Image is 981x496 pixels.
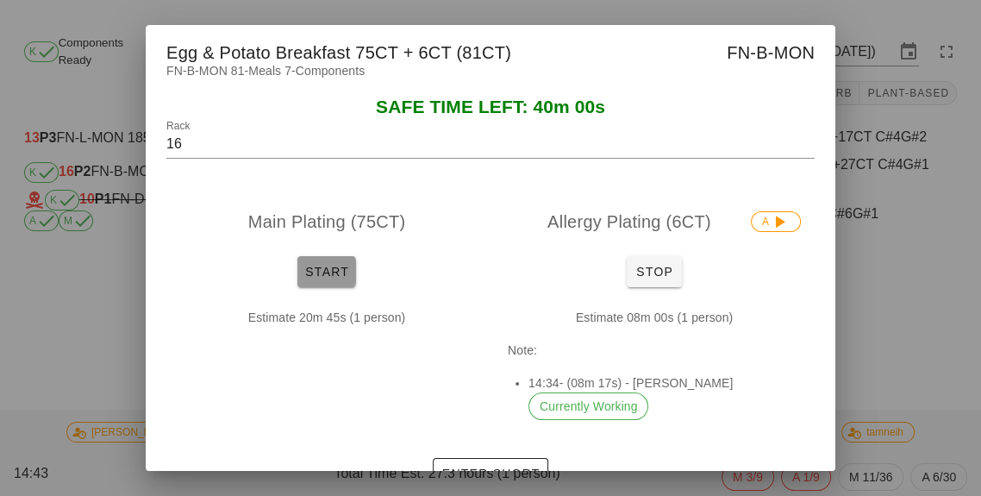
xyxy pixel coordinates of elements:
div: Main Plating (75CT) [166,194,487,249]
li: 14:34- (08m 17s) - [PERSON_NAME] [528,374,801,420]
label: Rack [166,120,190,133]
div: Allergy Plating (6CT) [494,194,815,249]
p: Estimate 08m 00s (1 person) [508,308,801,327]
span: A [762,212,790,231]
span: Start [304,265,349,279]
p: Note: [508,341,801,360]
button: Enter Short [433,458,547,489]
div: FN-B-MON 81-Meals 7-Components [146,61,835,97]
button: Start [297,256,356,287]
p: Estimate 20m 45s (1 person) [180,308,473,327]
span: Enter Short [441,467,540,480]
button: Stop [627,256,682,287]
div: Egg & Potato Breakfast 75CT + 6CT (81CT) [146,25,835,75]
span: Stop [634,265,675,279]
span: Currently Working [540,393,637,419]
span: FN-B-MON [727,39,815,66]
span: SAFE TIME LEFT: 40m 00s [376,97,605,116]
